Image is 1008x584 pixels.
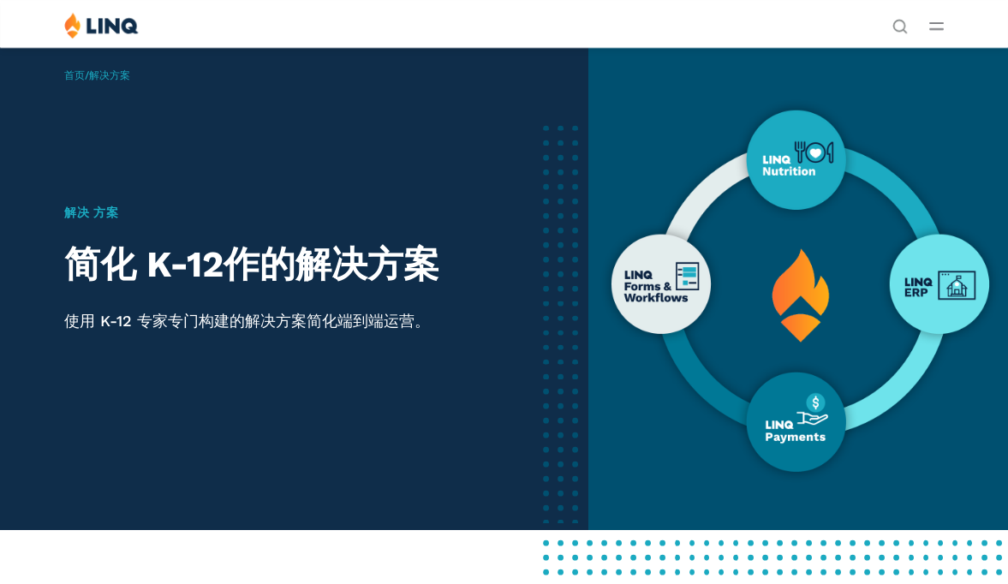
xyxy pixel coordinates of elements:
button: 打开主菜单 [929,16,944,35]
img: LINQ |K-12 软件 [64,12,139,39]
button: 打开搜索栏 [892,17,908,33]
a: 首页 [64,69,85,81]
nav: 实用程序导航 [892,12,908,33]
span: 解决方案 [89,69,130,81]
img: 平台概述 [588,47,1008,530]
p: 使用 K-12 专家专门构建的解决方案简化端到端运营。 [64,310,523,332]
font: 解决 方案 [64,206,119,219]
font: 简化 K-12作的解决方案 [64,242,439,285]
span: / [64,69,130,81]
